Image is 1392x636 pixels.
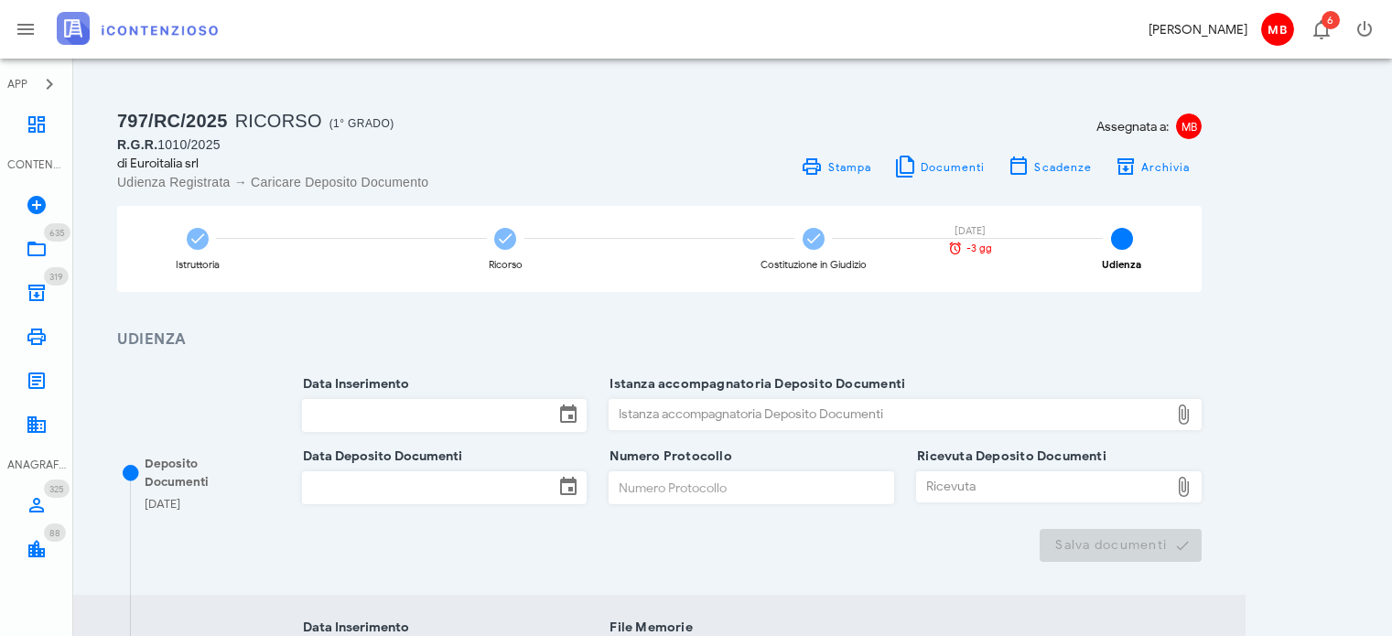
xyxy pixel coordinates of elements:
button: Distintivo [1299,7,1343,51]
span: Distintivo [44,223,70,242]
div: CONTENZIOSO [7,156,66,173]
span: 4 [1111,228,1133,250]
button: Scadenze [997,154,1104,179]
div: Istruttoria [176,260,220,270]
span: Ricorso [235,111,322,131]
img: logo-text-2x.png [57,12,218,45]
span: 88 [49,527,60,539]
div: [PERSON_NAME] [1149,20,1247,39]
div: di Euroitalia srl [117,154,649,173]
span: Scadenze [1033,160,1092,174]
h3: Udienza [117,329,1202,351]
span: Assegnata a: [1096,117,1169,136]
div: Istanza accompagnatoria Deposito Documenti [610,400,1169,429]
span: -3 gg [966,243,992,253]
span: Stampa [826,160,871,174]
label: Ricevuta Deposito Documenti [912,447,1106,466]
span: Distintivo [44,267,69,286]
label: Istanza accompagnatoria Deposito Documenti [604,375,905,393]
span: Distintivo [44,480,70,498]
div: ANAGRAFICA [7,457,66,473]
span: Distintivo [44,523,66,542]
span: 635 [49,227,65,239]
div: Ricevuta [917,472,1169,501]
div: [DATE] [938,226,1002,236]
span: R.G.R. [117,137,157,152]
button: Documenti [882,154,997,179]
span: Archivia [1140,160,1191,174]
span: Deposito Documenti [145,456,209,490]
div: Costituzione in Giudizio [761,260,867,270]
span: (1° Grado) [329,117,394,130]
div: Udienza Registrata → Caricare Deposito Documento [117,173,649,191]
span: Distintivo [1322,11,1340,29]
button: MB [1255,7,1299,51]
div: Ricorso [489,260,523,270]
span: MB [1261,13,1294,46]
div: [DATE] [145,495,180,513]
span: 797/RC/2025 [117,111,228,131]
label: Numero Protocollo [604,447,732,466]
input: Numero Protocollo [610,472,893,503]
div: 1010/2025 [117,135,649,154]
div: Udienza [1102,260,1141,270]
a: Stampa [790,154,882,179]
span: MB [1176,113,1202,139]
span: 319 [49,271,63,283]
span: 325 [49,483,64,495]
button: Archivia [1103,154,1202,179]
span: Documenti [920,160,986,174]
